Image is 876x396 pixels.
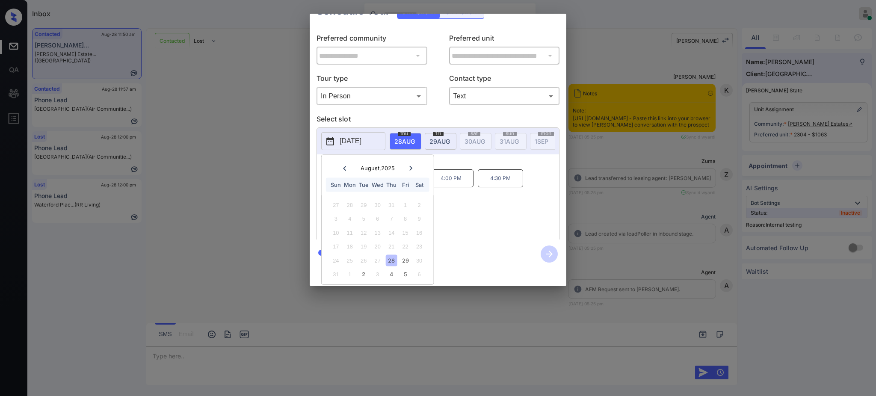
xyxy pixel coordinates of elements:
p: Preferred community [317,33,427,47]
span: fri [433,131,444,136]
div: Tue [358,179,370,191]
span: 28 AUG [394,138,415,145]
div: August , 2025 [361,165,395,171]
div: Not available Friday, August 1st, 2025 [400,199,411,210]
p: Contact type [449,73,560,87]
p: Tour type [317,73,427,87]
div: date-select [390,133,421,150]
div: Mon [344,179,355,191]
div: Not available Wednesday, August 6th, 2025 [372,213,383,225]
div: Not available Tuesday, August 12th, 2025 [358,227,370,238]
div: Not available Friday, August 15th, 2025 [400,227,411,238]
div: Not available Saturday, August 9th, 2025 [413,213,425,225]
p: Preferred unit [449,33,560,47]
div: Not available Monday, July 28th, 2025 [344,199,355,210]
div: Not available Monday, August 4th, 2025 [344,213,355,225]
div: Not available Sunday, August 10th, 2025 [330,227,342,238]
div: Not available Tuesday, July 29th, 2025 [358,199,370,210]
div: Sun [330,179,342,191]
div: In Person [319,89,425,103]
div: Not available Thursday, August 7th, 2025 [386,213,397,225]
span: thu [398,131,411,136]
div: Fri [400,179,411,191]
div: Wed [372,179,383,191]
span: 29 AUG [429,138,450,145]
div: Sat [413,179,425,191]
div: Text [451,89,558,103]
div: Not available Friday, August 8th, 2025 [400,213,411,225]
p: 4:00 PM [428,169,474,187]
button: btn-next [536,243,563,265]
div: Not available Tuesday, August 5th, 2025 [358,213,370,225]
div: month 2025-08 [324,198,431,281]
div: Not available Wednesday, July 30th, 2025 [372,199,383,210]
div: Not available Sunday, August 3rd, 2025 [330,213,342,225]
div: Thu [386,179,397,191]
div: date-select [425,133,456,150]
div: Not available Saturday, August 16th, 2025 [413,227,425,238]
div: Not available Wednesday, August 13th, 2025 [372,227,383,238]
div: Not available Saturday, August 2nd, 2025 [413,199,425,210]
div: Not available Thursday, August 14th, 2025 [386,227,397,238]
p: Select slot [317,114,559,127]
p: 4:30 PM [478,169,523,187]
div: Not available Monday, August 11th, 2025 [344,227,355,238]
div: Not available Thursday, July 31st, 2025 [386,199,397,210]
p: *Available time slots [329,154,559,169]
p: [DATE] [340,136,361,146]
div: Not available Sunday, July 27th, 2025 [330,199,342,210]
button: [DATE] [321,132,385,150]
